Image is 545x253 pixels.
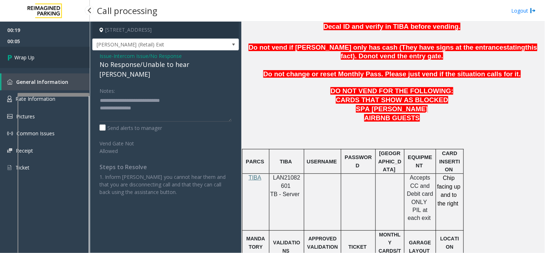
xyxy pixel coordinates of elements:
img: 'icon' [7,96,12,102]
span: TIBA [280,159,292,164]
span: this fact). Do [341,44,537,60]
span: DO NOT VEND FOR THE FOLLOWING: [331,87,453,95]
label: Notes: [100,85,115,95]
span: PIL at each exit [408,207,431,221]
span: [GEOGRAPHIC_DATA] [378,150,401,172]
span: AIRBNB GUESTS [364,114,420,122]
a: Logout [512,7,536,14]
span: Do not change or reset Monthly Pass. Please just vend if the situation calls for it. [263,70,521,78]
label: Vend Gate Not Allowed [98,137,154,155]
span: Accepts CC and Debit card ONLY [407,175,433,205]
span: CARD INSERTION [439,150,460,172]
span: CARDS THAT SHOW AS BLOCKED [336,96,448,104]
span: stating [503,44,525,51]
img: 'icon' [7,148,12,153]
span: [PERSON_NAME] (Retail) Exit [93,39,209,50]
p: 1. Inform [PERSON_NAME] you cannot hear them and that you are disconnecting call and that they ca... [100,173,232,196]
a: TIBA [249,175,262,181]
span: PARCS [246,159,264,164]
span: Do not vend if [PERSON_NAME] only has cash (They have signs at the entrance [249,44,503,51]
span: Intercom Issue/No Response [114,52,182,60]
img: logout [530,7,536,14]
div: No Response/Unable to hear [PERSON_NAME] [100,60,232,79]
span: Rate Information [15,95,55,102]
span: Wrap Up [14,54,34,61]
img: 'icon' [7,131,13,136]
h3: Call processing [93,2,161,19]
span: Pictures [16,113,35,120]
img: 'icon' [7,114,13,119]
span: THERE IS NO FREE PARKING IN THIS GARAGE- CUSTOMERS/RESIDENTS/GUESTS MUST HAVE A VALIDATION TO EXI... [248,5,538,30]
img: 'icon' [7,79,13,85]
span: EQUIPMENT [408,154,433,168]
img: 'icon' [7,164,12,171]
span: Issue [100,52,112,60]
span: TIBA [249,175,262,181]
span: Common Issues [17,130,55,137]
h4: [STREET_ADDRESS] [92,22,239,39]
span: Receipt [16,147,33,154]
span: LAN21082601 [273,175,300,189]
span: PASSWORD [345,154,372,168]
span: not vend the entry gate. [368,52,443,60]
h4: Steps to Resolve [100,164,232,171]
span: Ticket [15,164,29,171]
span: General Information [16,78,68,85]
span: USERNAME [307,159,337,164]
span: TICKET [348,244,367,250]
span: TB - Server [270,191,300,197]
label: Send alerts to manager [100,124,162,132]
span: - [112,53,182,59]
span: SPA [PERSON_NAME] [356,105,428,113]
a: General Information [1,73,90,90]
span: Chip facing up and to the right [437,175,461,206]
